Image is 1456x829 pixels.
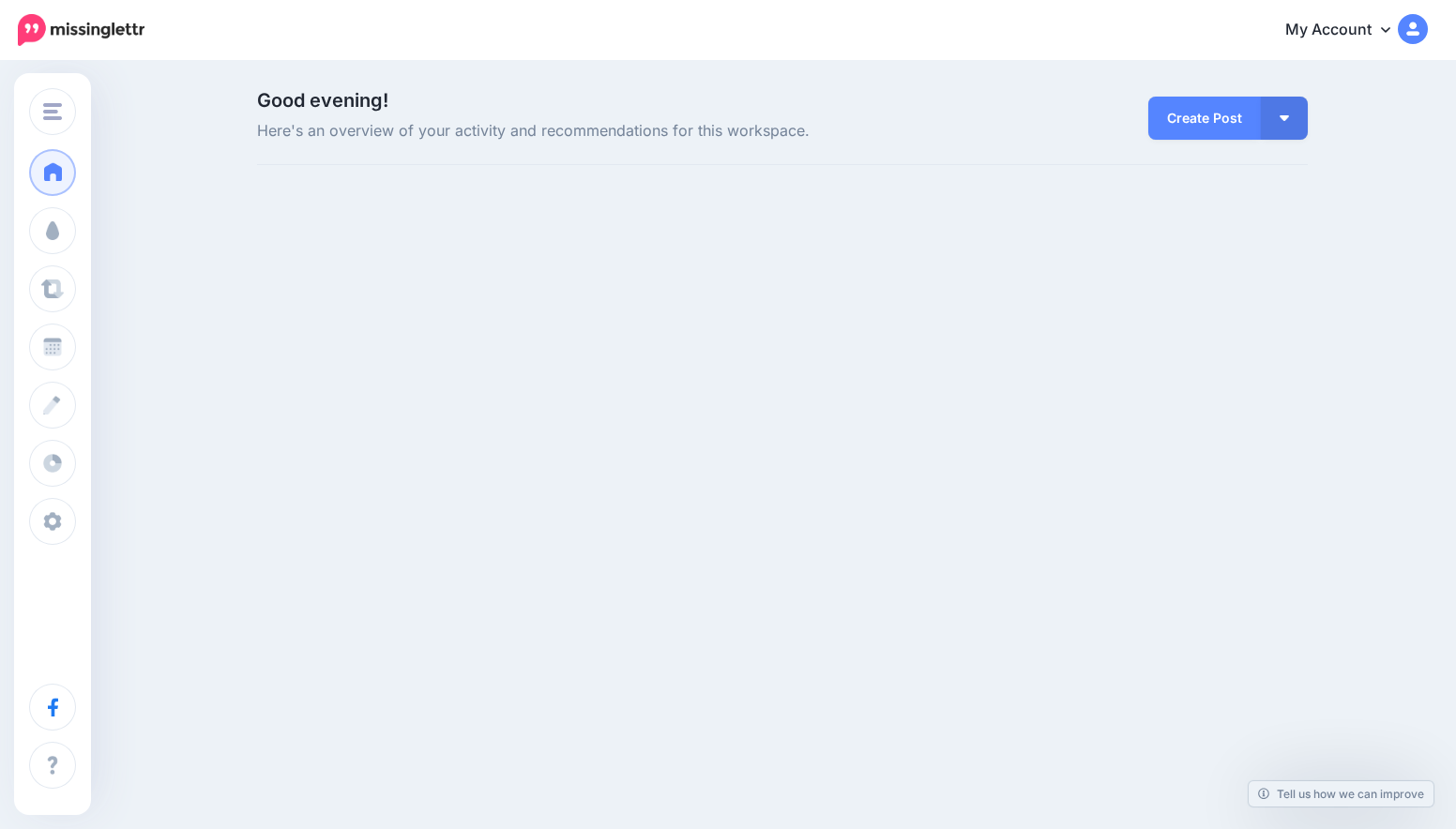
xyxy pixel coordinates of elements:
[1249,781,1433,806] a: Tell us how we can improve
[1266,8,1428,53] a: My Account
[1148,97,1261,140] a: Create Post
[18,14,144,46] img: Missinglettr
[257,119,948,143] span: Here's an overview of your activity and recommendations for this workspace.
[43,103,62,120] img: menu.png
[1280,115,1289,121] img: arrow-down-white.png
[257,89,388,112] span: Good evening!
